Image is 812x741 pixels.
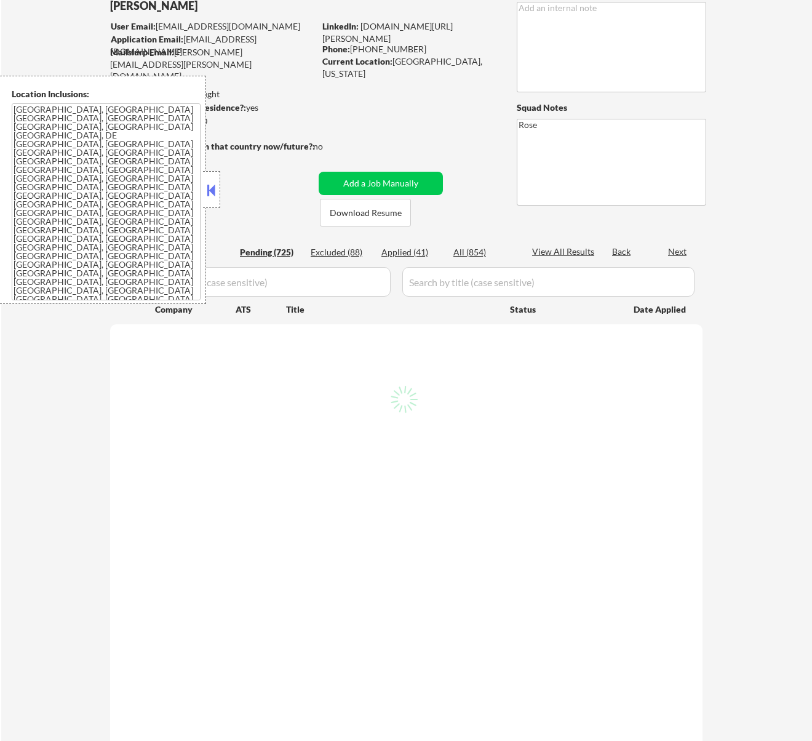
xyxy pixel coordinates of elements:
div: [GEOGRAPHIC_DATA], [US_STATE] [322,55,496,79]
div: [EMAIL_ADDRESS][DOMAIN_NAME] [111,33,314,57]
div: Company [155,303,236,316]
button: Download Resume [320,199,411,226]
input: Search by title (case sensitive) [402,267,695,297]
strong: Current Location: [322,56,392,66]
input: Search by company (case sensitive) [114,267,391,297]
div: [EMAIL_ADDRESS][DOMAIN_NAME] [111,20,314,33]
strong: Application Email: [111,34,183,44]
div: [PERSON_NAME][EMAIL_ADDRESS][PERSON_NAME][DOMAIN_NAME] [110,46,314,82]
div: Next [668,246,688,258]
div: Title [286,303,498,316]
div: Back [612,246,632,258]
div: Date Applied [634,303,688,316]
div: [PHONE_NUMBER] [322,43,496,55]
div: Status [510,298,616,320]
strong: Phone: [322,44,350,54]
div: Pending (725) [240,246,301,258]
div: ATS [236,303,286,316]
button: Add a Job Manually [319,172,443,195]
div: no [313,140,348,153]
div: Location Inclusions: [12,88,201,100]
strong: Mailslurp Email: [110,47,174,57]
div: View All Results [532,246,598,258]
strong: LinkedIn: [322,21,359,31]
div: All (854) [453,246,515,258]
a: [DOMAIN_NAME][URL][PERSON_NAME] [322,21,453,44]
div: Excluded (88) [311,246,372,258]
div: Applied (41) [381,246,443,258]
strong: User Email: [111,21,156,31]
div: Squad Notes [517,102,706,114]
